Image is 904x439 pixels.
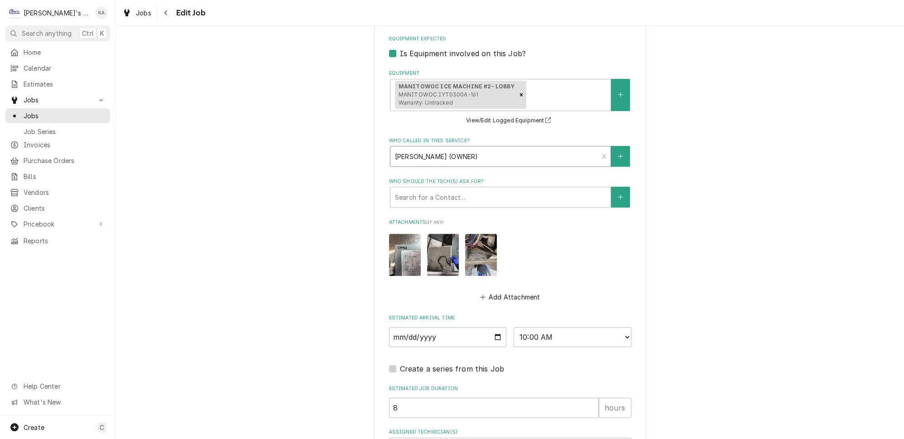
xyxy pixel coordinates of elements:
span: Job Series [24,127,106,136]
button: Create New Contact [611,187,630,207]
a: Reports [5,233,110,248]
span: Help Center [24,381,105,391]
label: Create a series from this Job [400,363,505,374]
span: What's New [24,397,105,407]
span: Vendors [24,188,106,197]
div: C [8,6,21,19]
svg: Create New Contact [618,153,623,159]
a: Clients [5,201,110,216]
span: Search anything [22,29,72,38]
div: Clay's Refrigeration's Avatar [8,6,21,19]
span: ( if any ) [426,220,443,225]
span: Jobs [24,95,92,105]
a: Jobs [5,108,110,123]
label: Equipment Expected [389,35,631,43]
span: Calendar [24,63,106,73]
span: Jobs [24,111,106,121]
a: Go to What's New [5,395,110,410]
span: Home [24,48,106,57]
strong: MANITOWOC ICE MACHINE #2- LOBBY [399,83,515,90]
div: Equipment [389,70,631,126]
span: Estimates [24,79,106,89]
label: Equipment [389,70,631,77]
button: Create New Contact [611,146,630,167]
img: hLpDwMTdQ1m0SVcnLmju [389,234,421,276]
a: Purchase Orders [5,153,110,168]
div: Equipment Expected [389,35,631,58]
div: hours [599,398,631,418]
a: Job Series [5,124,110,139]
a: Jobs [119,5,155,20]
a: Home [5,45,110,60]
span: C [100,423,104,432]
a: Bills [5,169,110,184]
span: Edit Job [173,7,206,19]
label: Estimated Arrival Time [389,314,631,322]
div: Attachments [389,219,631,304]
label: Assigned Technician(s) [389,429,631,436]
button: Navigate back [159,5,173,20]
span: Clients [24,203,106,213]
a: Estimates [5,77,110,92]
svg: Create New Contact [618,194,623,200]
label: Who should the tech(s) ask for? [389,178,631,185]
span: Invoices [24,140,106,150]
label: Who called in this service? [389,137,631,145]
span: Ctrl [82,29,94,38]
input: Date [389,327,507,347]
a: Go to Jobs [5,92,110,107]
div: Korey Austin's Avatar [95,6,108,19]
button: View/Edit Logged Equipment [465,115,555,126]
span: MANITOWOC IYT0300A-161 Warranty: Untracked [399,91,479,106]
div: Estimated Arrival Time [389,314,631,347]
span: Reports [24,236,106,246]
span: Jobs [136,8,151,18]
label: Attachments [389,219,631,226]
a: Calendar [5,61,110,76]
img: RPWXzpmjQUS1O6SslQPg [465,234,497,276]
button: Create New Equipment [611,79,630,111]
select: Time Select [514,327,631,347]
div: KA [95,6,108,19]
img: TyNeTAGASW2eHAqdxxW6 [427,234,459,276]
div: [PERSON_NAME]'s Refrigeration [24,8,90,18]
span: Purchase Orders [24,156,106,165]
a: Vendors [5,185,110,200]
span: K [100,29,104,38]
label: Is Equipment involved on this Job? [400,48,526,59]
button: Add Attachment [478,291,542,304]
div: Remove [object Object] [516,81,526,109]
span: Create [24,424,44,431]
div: Who should the tech(s) ask for? [389,178,631,207]
span: Pricebook [24,219,92,229]
a: Go to Help Center [5,379,110,394]
a: Invoices [5,137,110,152]
span: Bills [24,172,106,181]
div: Who called in this service? [389,137,631,167]
a: Go to Pricebook [5,217,110,232]
svg: Create New Equipment [618,92,623,98]
div: Estimated Job Duration [389,385,631,417]
button: Search anythingCtrlK [5,25,110,41]
label: Estimated Job Duration [389,385,631,392]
